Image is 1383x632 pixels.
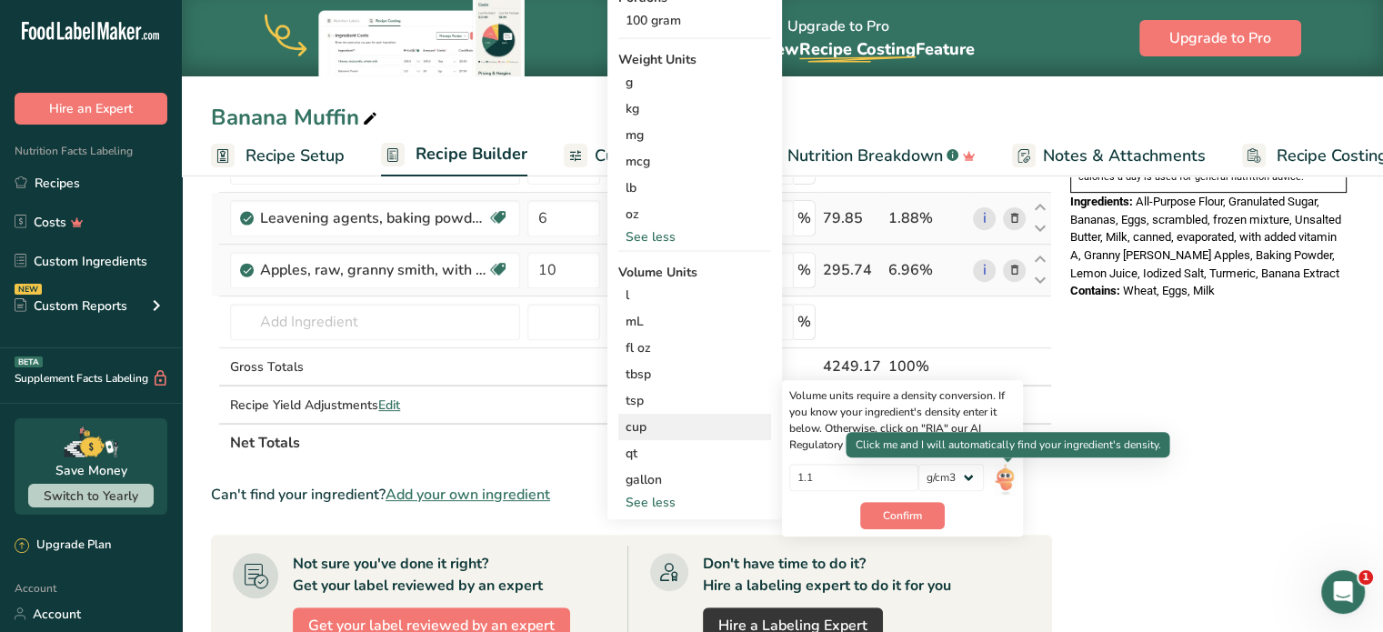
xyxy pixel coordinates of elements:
[211,135,345,176] a: Recipe Setup
[618,122,771,148] div: mg
[995,464,1015,496] img: ai-bot.1dcbe71.gif
[789,464,919,491] input: Type your density here
[703,553,951,597] div: Don't have time to do it? Hire a labeling expert to do it for you
[618,7,771,34] div: 100 gram
[888,207,966,229] div: 1.88%
[757,135,976,176] a: Nutrition Breakdown
[55,461,127,480] div: Save Money
[1169,27,1271,49] span: Upgrade to Pro
[626,286,764,305] div: l
[1358,570,1373,585] span: 1
[888,259,966,281] div: 6.96%
[618,50,771,69] div: Weight Units
[246,144,345,168] span: Recipe Setup
[230,357,520,376] div: Gross Totals
[44,487,138,505] span: Switch to Yearly
[1123,284,1215,297] span: Wheat, Eggs, Milk
[378,396,400,414] span: Edit
[1012,135,1206,176] a: Notes & Attachments
[230,396,520,415] div: Recipe Yield Adjustments
[799,38,916,60] span: Recipe Costing
[28,484,154,507] button: Switch to Yearly
[564,135,720,176] a: Customize Label
[15,537,111,555] div: Upgrade Plan
[626,444,764,463] div: qt
[789,387,1016,453] div: Volume units require a density conversion. If you know your ingredient's density enter it below. ...
[626,312,764,331] div: mL
[260,207,487,229] div: Leavening agents, baking powder, double-acting, straight phosphate
[618,201,771,227] div: oz
[230,304,520,340] input: Add Ingredient
[787,144,943,168] span: Nutrition Breakdown
[15,284,42,295] div: NEW
[618,175,771,201] div: lb
[211,101,381,134] div: Banana Muffin
[1321,570,1365,614] iframe: Intercom live chat
[702,1,975,76] div: Upgrade to Pro
[618,148,771,175] div: mcg
[626,470,764,489] div: gallon
[973,259,996,282] a: i
[973,207,996,230] a: i
[855,436,1160,453] p: Click me and I will automatically find your ingredient's density.
[823,356,881,377] div: 4249.17
[618,263,771,282] div: Volume Units
[15,296,127,316] div: Custom Reports
[626,365,764,384] div: tbsp
[823,259,881,281] div: 295.74
[381,134,527,177] a: Recipe Builder
[1070,195,1341,280] span: All-Purpose Flour, Granulated Sugar, Bananas, Eggs, scrambled, frozen mixture, Unsalted Butter, M...
[618,95,771,122] div: kg
[1139,20,1301,56] button: Upgrade to Pro
[702,38,975,60] span: Try our New Feature
[626,391,764,410] div: tsp
[883,507,922,524] span: Confirm
[618,493,771,512] div: See less
[888,356,966,377] div: 100%
[1070,284,1120,297] span: Contains:
[618,69,771,95] div: g
[1070,195,1133,208] span: Ingredients:
[211,484,1052,506] div: Can't find your ingredient?
[595,144,720,168] span: Customize Label
[416,142,527,166] span: Recipe Builder
[260,259,487,281] div: Apples, raw, granny smith, with skin (Includes foods for USDA's Food Distribution Program)
[618,227,771,246] div: See less
[626,338,764,357] div: fl oz
[626,417,764,436] div: cup
[226,423,819,461] th: Net Totals
[1043,144,1206,168] span: Notes & Attachments
[293,553,543,597] div: Not sure you've done it right? Get your label reviewed by an expert
[860,502,945,529] button: Confirm
[15,93,167,125] button: Hire an Expert
[823,207,881,229] div: 79.85
[386,484,550,506] span: Add your own ingredient
[15,356,43,367] div: BETA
